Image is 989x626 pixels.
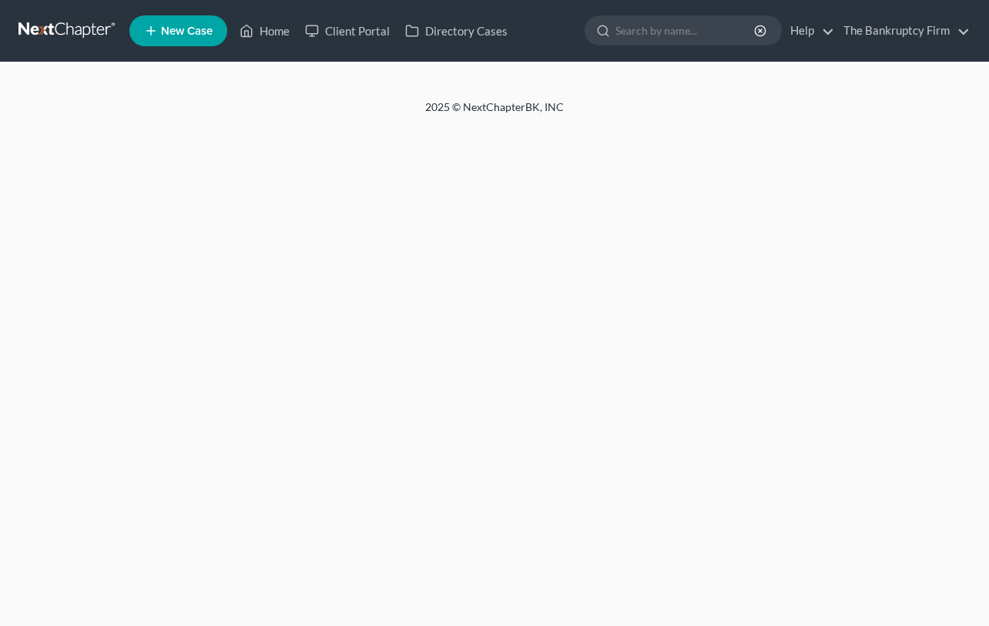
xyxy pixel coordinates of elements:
[615,16,756,45] input: Search by name...
[783,17,834,45] a: Help
[232,17,297,45] a: Home
[161,25,213,37] span: New Case
[397,17,515,45] a: Directory Cases
[836,17,970,45] a: The Bankruptcy Firm
[297,17,397,45] a: Client Portal
[55,99,934,127] div: 2025 © NextChapterBK, INC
